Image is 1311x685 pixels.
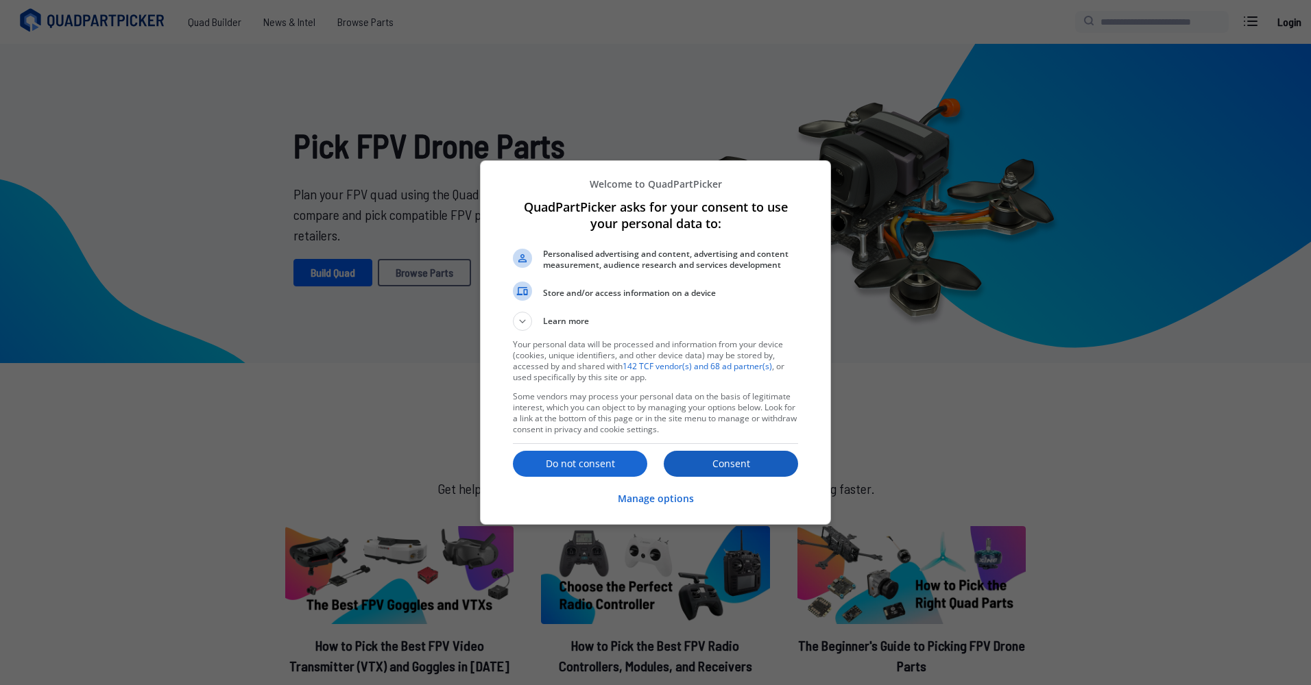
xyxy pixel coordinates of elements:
h1: QuadPartPicker asks for your consent to use your personal data to: [513,199,798,232]
a: 142 TCF vendor(s) and 68 ad partner(s) [623,360,772,372]
span: Learn more [543,315,589,331]
p: Manage options [618,492,694,506]
span: Personalised advertising and content, advertising and content measurement, audience research and ... [543,249,798,271]
p: Some vendors may process your personal data on the basis of legitimate interest, which you can ob... [513,391,798,435]
button: Learn more [513,312,798,331]
button: Do not consent [513,451,647,477]
button: Manage options [618,484,694,514]
span: Store and/or access information on a device [543,288,798,299]
p: Consent [664,457,798,471]
p: Welcome to QuadPartPicker [513,177,798,190]
div: QuadPartPicker asks for your consent to use your personal data to: [480,160,831,525]
button: Consent [664,451,798,477]
p: Your personal data will be processed and information from your device (cookies, unique identifier... [513,339,798,383]
p: Do not consent [513,457,647,471]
